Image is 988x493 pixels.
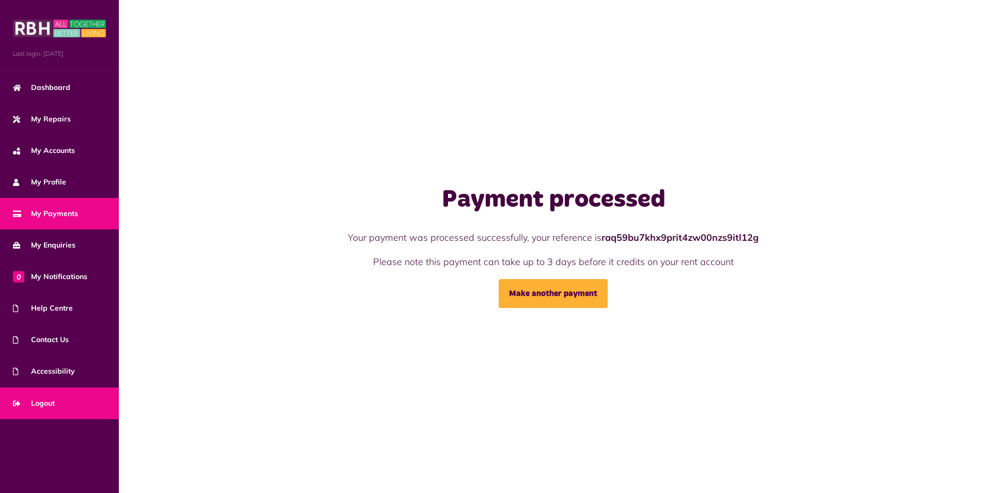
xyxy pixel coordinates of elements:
span: Contact Us [13,334,69,345]
h1: Payment processed [264,185,843,215]
span: My Profile [13,177,66,188]
span: Dashboard [13,82,70,93]
strong: raq59bu7khx9prit4zw00nzs9itl12g [601,232,759,243]
img: MyRBH [13,18,106,39]
a: Make another payment [499,279,608,308]
span: My Payments [13,208,78,219]
span: 0 [13,271,24,282]
span: My Repairs [13,114,71,125]
p: Your payment was processed successfully, your reference is [264,230,843,244]
span: Help Centre [13,303,73,314]
span: My Notifications [13,271,87,282]
span: Last login: [DATE] [13,49,106,58]
span: My Enquiries [13,240,75,251]
p: Please note this payment can take up to 3 days before it credits on your rent account [264,255,843,269]
span: My Accounts [13,145,75,156]
span: Logout [13,398,55,409]
span: Accessibility [13,366,75,377]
